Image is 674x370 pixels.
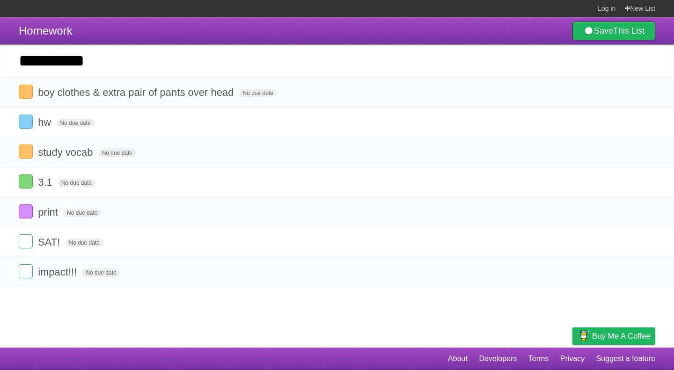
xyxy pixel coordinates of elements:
span: Homework [19,24,73,37]
a: SaveThis List [572,22,655,40]
span: SAT! [38,236,62,248]
a: Buy me a coffee [572,327,655,345]
span: No due date [66,239,103,247]
a: Suggest a feature [596,350,655,368]
span: No due date [82,268,120,277]
span: No due date [239,89,277,97]
label: Done [19,204,33,218]
span: 3.1 [38,176,55,188]
a: About [448,350,468,368]
span: study vocab [38,146,95,158]
b: This List [613,26,645,36]
span: No due date [56,119,94,127]
label: Done [19,234,33,248]
label: Done [19,264,33,278]
a: Privacy [560,350,585,368]
label: Done [19,174,33,189]
label: Done [19,145,33,159]
span: hw [38,116,53,128]
img: Buy me a coffee [577,328,590,344]
span: No due date [98,149,136,157]
label: Done [19,85,33,99]
span: boy clothes & extra pair of pants over head [38,87,236,98]
span: print [38,206,60,218]
label: Done [19,115,33,129]
a: Terms [528,350,549,368]
a: Developers [479,350,517,368]
span: impact!!! [38,266,79,278]
span: Buy me a coffee [592,328,651,344]
span: No due date [58,179,95,187]
span: No due date [63,209,101,217]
